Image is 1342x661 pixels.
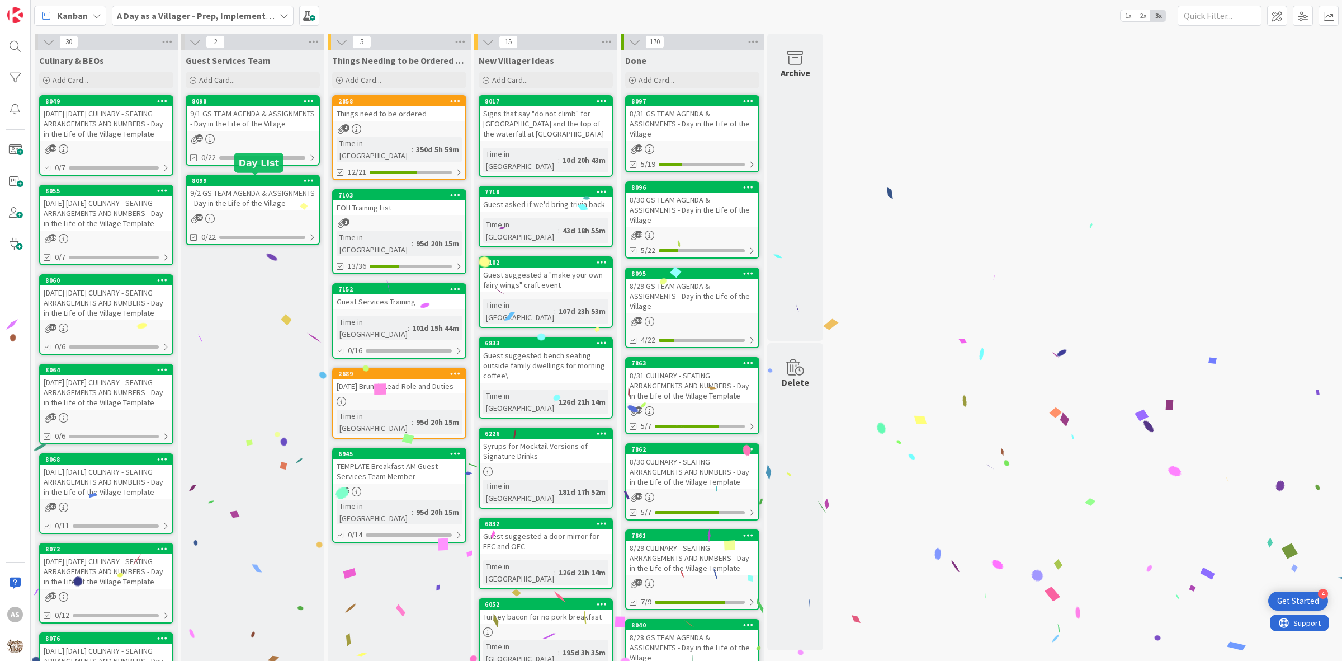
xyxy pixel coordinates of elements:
span: 30 [635,317,642,324]
div: 6226Syrups for Mocktail Versions of Signature Drinks [480,429,612,463]
a: 78638/31 CULINARY - SEATING ARRANGEMENTS AND NUMBERS - Day in the Life of the Village Template5/7 [625,357,759,434]
div: 126d 21h 14m [556,566,608,579]
img: avatar [7,638,23,654]
div: 2858 [333,96,465,106]
div: 7103FOH Training List [333,190,465,215]
span: 2x [1136,10,1151,21]
div: 2858 [338,97,465,105]
div: 8060[DATE] [DATE] CULINARY - SEATING ARRANGEMENTS AND NUMBERS - Day in the Life of the Village Te... [40,275,172,320]
a: 8017Signs that say "do not climb" for [GEOGRAPHIC_DATA] and the top of the waterfall at [GEOGRAPH... [479,95,613,177]
div: Time in [GEOGRAPHIC_DATA] [483,148,558,172]
div: AS [7,607,23,622]
div: [DATE] [DATE] CULINARY - SEATING ARRANGEMENTS AND NUMBERS - Day in the Life of the Village Template [40,285,172,320]
div: 7103 [338,191,465,199]
div: 8055[DATE] [DATE] CULINARY - SEATING ARRANGEMENTS AND NUMBERS - Day in the Life of the Village Te... [40,186,172,231]
div: [DATE] Brunch Lead Role and Duties [333,379,465,393]
div: Syrups for Mocktail Versions of Signature Drinks [480,439,612,463]
span: Add Card... [346,75,381,85]
div: 80989/1 GS TEAM AGENDA & ASSIGNMENTS - Day in the Life of the Village [187,96,319,131]
span: 0/22 [201,152,216,163]
div: 7152 [333,284,465,294]
span: 37 [342,487,349,494]
div: 6833Guest suggested bench seating outside family dwellings for morning coffee\ [480,338,612,383]
span: 0/16 [348,345,362,357]
a: 78628/30 CULINARY - SEATING ARRANGEMENTS AND NUMBERS - Day in the Life of the Village Template5/7 [625,443,759,521]
div: 6052 [485,601,612,608]
div: 6833 [485,339,612,347]
div: 7103 [333,190,465,200]
div: [DATE] [DATE] CULINARY - SEATING ARRANGEMENTS AND NUMBERS - Day in the Life of the Village Template [40,465,172,499]
div: Things need to be ordered [333,106,465,121]
div: 6052 [480,599,612,610]
span: 41 [635,579,642,586]
a: 6945TEMPLATE Breakfast AM Guest Services Team MemberTime in [GEOGRAPHIC_DATA]:95d 20h 15m0/14 [332,448,466,543]
div: 7718Guest asked if we'd bring trivia back [480,187,612,212]
div: 78628/30 CULINARY - SEATING ARRANGEMENTS AND NUMBERS - Day in the Life of the Village Template [626,444,758,489]
div: 9/2 GS TEAM AGENDA & ASSIGNMENTS - Day in the Life of the Village [187,186,319,210]
div: 7152 [338,285,465,293]
span: 39 [635,406,642,414]
div: 8055 [45,187,172,195]
div: 8049 [45,97,172,105]
a: 6226Syrups for Mocktail Versions of Signature DrinksTime in [GEOGRAPHIC_DATA]:181d 17h 52m [479,428,613,509]
div: 8068 [40,454,172,465]
div: 6945 [333,449,465,459]
span: : [554,305,556,317]
span: : [412,143,413,156]
span: : [412,416,413,428]
div: 7861 [631,532,758,540]
span: Done [625,55,646,66]
a: 8049[DATE] [DATE] CULINARY - SEATING ARRANGEMENTS AND NUMBERS - Day in the Life of the Village Te... [39,95,173,176]
span: 1x [1121,10,1136,21]
div: 9/1 GS TEAM AGENDA & ASSIGNMENTS - Day in the Life of the Village [187,106,319,131]
span: : [558,646,560,659]
div: Time in [GEOGRAPHIC_DATA] [337,231,412,256]
span: 5/22 [641,245,655,256]
span: 7/9 [641,596,651,608]
div: 7718 [480,187,612,197]
div: [DATE] [DATE] CULINARY - SEATING ARRANGEMENTS AND NUMBERS - Day in the Life of the Village Template [40,106,172,141]
a: 8055[DATE] [DATE] CULINARY - SEATING ARRANGEMENTS AND NUMBERS - Day in the Life of the Village Te... [39,185,173,265]
a: 78618/29 CULINARY - SEATING ARRANGEMENTS AND NUMBERS - Day in the Life of the Village Template7/9 [625,529,759,610]
span: 37 [49,413,56,420]
div: 6832 [485,520,612,528]
div: 8096 [626,182,758,193]
span: Add Card... [199,75,235,85]
a: 8064[DATE] [DATE] CULINARY - SEATING ARRANGEMENTS AND NUMBERS - Day in the Life of the Village Te... [39,364,173,444]
span: Add Card... [639,75,674,85]
span: 1 [342,218,349,226]
div: 8/31 GS TEAM AGENDA & ASSIGNMENTS - Day in the Life of the Village [626,106,758,141]
span: 13/36 [348,260,366,272]
div: Guest asked if we'd bring trivia back [480,197,612,212]
div: 6945 [338,450,465,458]
div: 10d 20h 43m [560,154,608,166]
div: 8/29 CULINARY - SEATING ARRANGEMENTS AND NUMBERS - Day in the Life of the Village Template [626,541,758,575]
div: 8/29 GS TEAM AGENDA & ASSIGNMENTS - Day in the Life of the Village [626,279,758,313]
span: : [558,224,560,237]
div: 8068[DATE] [DATE] CULINARY - SEATING ARRANGEMENTS AND NUMBERS - Day in the Life of the Village Te... [40,454,172,499]
a: 80958/29 GS TEAM AGENDA & ASSIGNMENTS - Day in the Life of the Village4/22 [625,268,759,348]
div: 8096 [631,184,758,191]
span: Add Card... [53,75,88,85]
span: 0/6 [55,341,65,353]
span: 0/6 [55,430,65,442]
span: 42 [635,493,642,500]
div: Guest suggested a "make your own fairy wings" craft event [480,268,612,292]
span: 5/19 [641,158,655,170]
a: 2858Things need to be orderedTime in [GEOGRAPHIC_DATA]:350d 5h 59m12/21 [332,95,466,180]
div: 8017 [485,97,612,105]
div: 8095 [626,269,758,279]
div: 7862 [626,444,758,454]
div: 8017Signs that say "do not climb" for [GEOGRAPHIC_DATA] and the top of the waterfall at [GEOGRAPH... [480,96,612,141]
span: 12/21 [348,166,366,178]
span: 0/22 [201,231,216,243]
div: 8072 [45,545,172,553]
div: 95d 20h 15m [413,506,462,518]
div: 8060 [40,275,172,285]
div: 8098 [192,97,319,105]
a: 7103FOH Training ListTime in [GEOGRAPHIC_DATA]:95d 20h 15m13/36 [332,189,466,274]
div: 2858Things need to be ordered [333,96,465,121]
div: TEMPLATE Breakfast AM Guest Services Team Member [333,459,465,484]
span: Guest Services Team [186,55,271,66]
span: Things Needing to be Ordered - PUT IN CARD, Don't make new card [332,55,466,66]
